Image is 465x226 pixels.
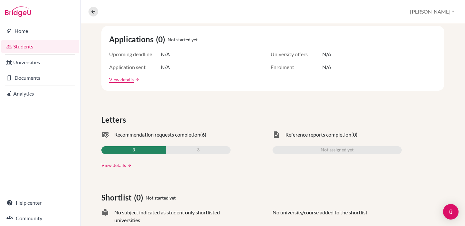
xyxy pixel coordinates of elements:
span: task [273,131,280,139]
span: N/A [322,63,331,71]
a: Universities [1,56,79,69]
span: (0) [134,192,146,203]
span: Not assigned yet [321,146,354,154]
a: Home [1,25,79,37]
span: Recommendation requests completion [114,131,200,139]
span: Upcoming deadline [109,50,161,58]
span: N/A [161,63,170,71]
span: Not started yet [146,194,176,201]
span: (0) [351,131,357,139]
span: Enrolment [271,63,322,71]
span: 3 [197,146,200,154]
p: No university/course added to the shortlist [273,209,367,224]
span: Shortlist [101,192,134,203]
span: 3 [132,146,135,154]
a: View details [101,162,126,169]
a: Community [1,212,79,225]
a: Documents [1,71,79,84]
span: Application sent [109,63,161,71]
div: Open Intercom Messenger [443,204,459,220]
span: No subject indicated as student only shortlisted universities [114,209,231,224]
span: Reference reports completion [285,131,351,139]
span: (6) [200,131,206,139]
a: Students [1,40,79,53]
span: Not started yet [168,36,198,43]
span: University offers [271,50,322,58]
span: Letters [101,114,129,126]
span: Applications [109,34,156,45]
a: Help center [1,196,79,209]
img: Bridge-U [5,6,31,17]
span: N/A [161,50,170,58]
a: arrow_forward [134,77,139,82]
span: mark_email_read [101,131,109,139]
span: N/A [322,50,331,58]
button: [PERSON_NAME] [407,5,457,18]
span: (0) [156,34,168,45]
a: arrow_forward [126,163,132,168]
a: Analytics [1,87,79,100]
span: local_library [101,209,109,224]
a: View details [109,76,134,83]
